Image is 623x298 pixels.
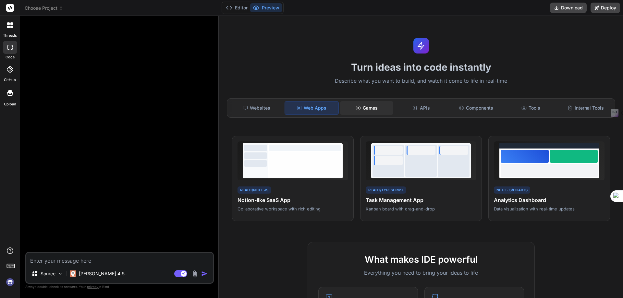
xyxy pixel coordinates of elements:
div: APIs [395,101,448,115]
p: Source [41,270,55,277]
img: Pick Models [57,271,63,277]
p: Describe what you want to build, and watch it come to life in real-time [223,77,619,85]
img: Claude 4 Sonnet [70,270,76,277]
h4: Analytics Dashboard [494,196,605,204]
button: Download [550,3,587,13]
label: GitHub [4,77,16,83]
label: code [6,54,15,60]
div: React/TypeScript [366,186,406,194]
p: Collaborative workspace with rich editing [238,206,348,212]
h2: What makes IDE powerful [318,253,524,266]
img: attachment [191,270,199,278]
div: Websites [230,101,283,115]
p: Data visualization with real-time updates [494,206,605,212]
div: Internal Tools [559,101,612,115]
h4: Notion-like SaaS App [238,196,348,204]
button: Preview [250,3,282,12]
p: Always double-check its answers. Your in Bind [25,284,214,290]
span: privacy [87,285,99,289]
button: Editor [223,3,250,12]
button: Deploy [591,3,620,13]
img: icon [201,270,208,277]
h4: Task Management App [366,196,476,204]
label: threads [3,33,17,38]
div: Tools [504,101,558,115]
label: Upload [4,101,16,107]
span: Choose Project [25,5,63,11]
div: Games [340,101,394,115]
p: [PERSON_NAME] 4 S.. [79,270,127,277]
div: React/Next.js [238,186,271,194]
p: Everything you need to bring your ideas to life [318,269,524,277]
div: Next.js/Charts [494,186,530,194]
h1: Turn ideas into code instantly [223,61,619,73]
div: Web Apps [285,101,339,115]
p: Kanban board with drag-and-drop [366,206,476,212]
div: Components [449,101,503,115]
img: signin [5,277,16,288]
